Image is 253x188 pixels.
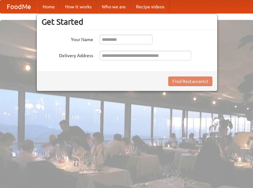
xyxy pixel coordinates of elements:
[131,0,170,13] a: Recipe videos
[42,51,93,59] label: Delivery Address
[42,17,212,27] h3: Get Started
[0,0,37,13] a: FoodMe
[97,0,131,13] a: Who we are
[37,0,60,13] a: Home
[42,35,93,43] label: Your Name
[168,76,212,86] button: Find Restaurants!
[60,0,97,13] a: How it works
